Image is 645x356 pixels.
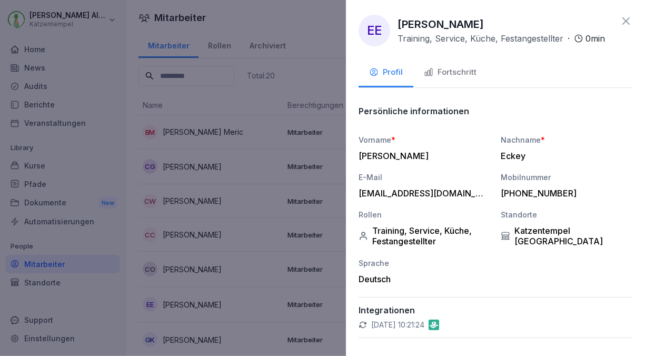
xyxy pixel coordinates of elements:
[359,209,490,220] div: Rollen
[501,188,627,199] div: [PHONE_NUMBER]
[398,16,484,32] p: [PERSON_NAME]
[359,225,490,246] div: Training, Service, Küche, Festangestellter
[398,32,563,45] p: Training, Service, Küche, Festangestellter
[359,305,632,315] p: Integrationen
[501,151,627,161] div: Eckey
[501,225,632,246] div: Katzentempel [GEOGRAPHIC_DATA]
[359,151,485,161] div: [PERSON_NAME]
[369,66,403,78] div: Profil
[371,320,424,330] p: [DATE] 10:21:24
[501,134,632,145] div: Nachname
[359,106,469,116] p: Persönliche informationen
[398,32,605,45] div: ·
[359,188,485,199] div: [EMAIL_ADDRESS][DOMAIN_NAME]
[359,274,490,284] div: Deutsch
[359,15,390,46] div: EE
[429,320,439,330] img: gastromatic.png
[413,59,487,87] button: Fortschritt
[501,209,632,220] div: Standorte
[586,32,605,45] p: 0 min
[359,258,490,269] div: Sprache
[501,172,632,183] div: Mobilnummer
[359,134,490,145] div: Vorname
[359,59,413,87] button: Profil
[424,66,477,78] div: Fortschritt
[359,172,490,183] div: E-Mail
